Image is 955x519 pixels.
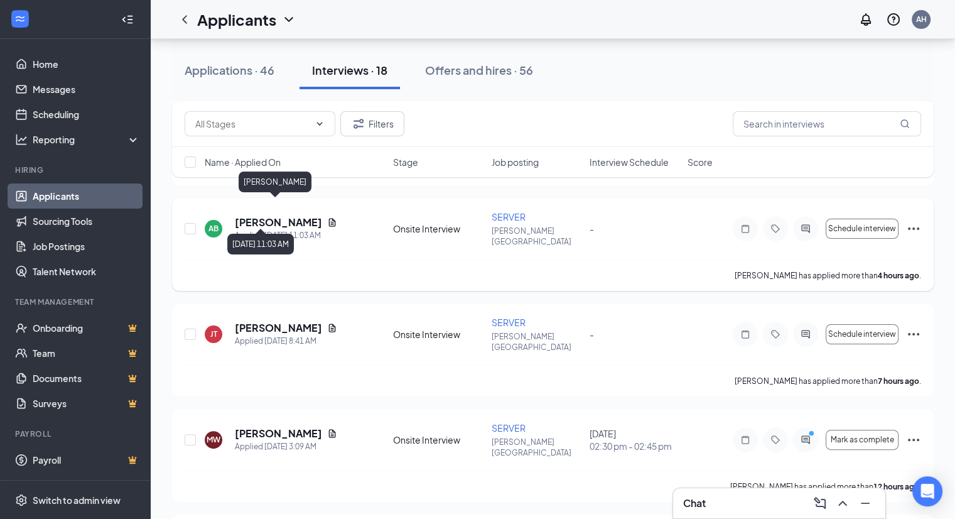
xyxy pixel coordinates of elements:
span: Stage [393,156,418,168]
div: Onsite Interview [393,222,483,235]
span: SERVER [492,317,526,328]
a: Sourcing Tools [33,209,140,234]
button: Mark as complete [826,430,898,450]
b: 4 hours ago [878,271,919,280]
svg: ComposeMessage [812,496,828,511]
span: SERVER [492,422,526,434]
svg: Minimize [858,496,873,511]
div: [PERSON_NAME] [239,172,311,192]
div: Open Intercom Messenger [912,476,942,506]
svg: Ellipses [906,221,921,236]
a: TeamCrown [33,341,140,366]
div: Reporting [33,133,141,146]
svg: Notifications [858,12,873,27]
a: OnboardingCrown [33,315,140,341]
svg: Note [738,329,753,339]
button: ComposeMessage [810,493,830,513]
svg: Ellipses [906,432,921,447]
div: [DATE] [590,427,680,452]
p: [PERSON_NAME][GEOGRAPHIC_DATA] [492,331,582,352]
input: Search in interviews [733,111,921,136]
div: Switch to admin view [33,494,121,506]
p: [PERSON_NAME] has applied more than . [735,376,921,386]
h5: [PERSON_NAME] [235,216,322,229]
div: Applied [DATE] 8:41 AM [235,335,337,347]
b: 12 hours ago [873,482,919,491]
p: [PERSON_NAME] has applied more than . [735,270,921,281]
svg: ChevronDown [281,12,296,27]
svg: ActiveChat [798,224,813,234]
svg: WorkstreamLogo [14,13,26,25]
div: JT [210,329,217,339]
svg: Collapse [121,13,134,26]
svg: Settings [15,494,28,506]
span: - [590,223,594,234]
svg: ChevronDown [315,119,325,129]
svg: Document [327,429,337,439]
svg: Filter [351,116,366,131]
svg: Tag [768,224,783,234]
span: Mark as complete [830,435,893,444]
div: Onsite Interview [393,434,483,446]
h3: Chat [683,496,706,510]
span: Interview Schedule [590,156,669,168]
svg: Ellipses [906,327,921,342]
p: [PERSON_NAME] has applied more than . [730,481,921,492]
a: SurveysCrown [33,391,140,416]
svg: Analysis [15,133,28,146]
span: - [590,329,594,340]
a: Messages [33,77,140,102]
div: AH [916,14,927,25]
span: Schedule interview [828,330,896,339]
div: Applied [DATE] 3:09 AM [235,440,337,453]
div: Applications · 46 [185,62,274,78]
button: Minimize [855,493,875,513]
a: Talent Network [33,259,140,284]
a: Scheduling [33,102,140,127]
svg: PrimaryDot [806,430,821,440]
button: Schedule interview [826,219,898,239]
button: ChevronUp [833,493,853,513]
a: Applicants [33,183,140,209]
h1: Applicants [197,9,276,30]
svg: Note [738,435,753,445]
span: Schedule interview [828,224,896,233]
svg: ActiveChat [798,329,813,339]
a: PayrollCrown [33,447,140,473]
p: [PERSON_NAME][GEOGRAPHIC_DATA] [492,437,582,458]
div: Onsite Interview [393,328,483,341]
span: 02:30 pm - 02:45 pm [590,440,680,452]
p: [PERSON_NAME][GEOGRAPHIC_DATA] [492,226,582,247]
a: Job Postings [33,234,140,259]
div: Hiring [15,165,138,175]
svg: MagnifyingGlass [900,119,910,129]
svg: Note [738,224,753,234]
svg: Tag [768,329,783,339]
span: SERVER [492,211,526,222]
a: DocumentsCrown [33,366,140,391]
div: Team Management [15,297,138,307]
div: Payroll [15,429,138,439]
svg: QuestionInfo [886,12,901,27]
span: Name · Applied On [205,156,281,168]
svg: ActiveChat [798,435,813,445]
div: MW [207,434,220,445]
div: [DATE] 11:03 AM [227,234,294,254]
h5: [PERSON_NAME] [235,427,322,440]
svg: Document [327,323,337,333]
svg: ChevronLeft [177,12,192,27]
svg: Tag [768,435,783,445]
span: Score [688,156,713,168]
h5: [PERSON_NAME] [235,321,322,335]
svg: ChevronUp [835,496,850,511]
svg: Document [327,217,337,227]
button: Filter Filters [340,111,404,136]
b: 7 hours ago [878,376,919,386]
input: All Stages [195,117,310,131]
div: Offers and hires · 56 [425,62,533,78]
div: Interviews · 18 [312,62,387,78]
div: AB [208,223,219,234]
a: Home [33,52,140,77]
span: Job posting [491,156,538,168]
